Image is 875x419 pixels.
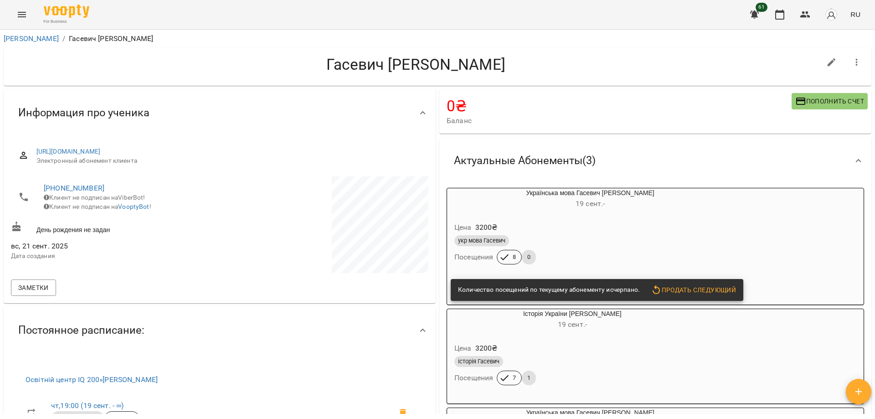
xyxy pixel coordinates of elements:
img: avatar_s.png [825,8,838,21]
span: Клиент не подписан на ! [44,203,151,210]
span: 8 [507,253,521,261]
span: Баланс [447,115,792,126]
a: чт,19:00 (19 сент. - ∞) [51,401,124,410]
span: Продать следующий [651,285,736,295]
li: / [62,33,65,44]
span: Актуальные Абонементы ( 3 ) [454,154,596,168]
p: 3200 ₴ [475,343,498,354]
a: [URL][DOMAIN_NAME] [36,148,101,155]
span: 1 [522,374,536,382]
div: Постоянное расписание: [4,307,436,354]
button: Menu [11,4,33,26]
p: Дата создания [11,252,218,261]
button: Історія України [PERSON_NAME]19 сент.- Цена3200₴історія ГасевичПосещения71 [447,309,698,396]
span: 61 [756,3,767,12]
div: Українська мова Гасевич [PERSON_NAME] [447,188,733,210]
a: [PERSON_NAME] [4,34,59,43]
h4: 0 ₴ [447,97,792,115]
span: RU [850,10,860,19]
span: 0 [522,253,536,261]
div: День рождения не задан [9,219,220,236]
nav: breadcrumb [4,33,871,44]
span: Информация про ученика [18,106,149,120]
span: Электронный абонемент клиента [36,156,421,166]
h6: Цена [454,342,472,355]
span: 19 сент. - [558,320,587,329]
div: Количество посещений по текущему абонементу исчерпано. [458,282,640,298]
span: Постоянное расписание: [18,323,144,337]
span: укр мова Гасевич [454,237,509,245]
button: Українська мова Гасевич [PERSON_NAME]19 сент.- Цена3200₴укр мова ГасевичПосещения80 [447,188,733,275]
img: Voopty Logo [44,5,89,18]
h6: Посещения [454,372,493,384]
div: Актуальные Абонементы(3) [439,137,871,184]
span: 19 сент. - [576,199,605,208]
a: Освітній центр IQ 200»[PERSON_NAME] [26,375,158,384]
span: 7 [507,374,521,382]
button: Пополнить счет [792,93,868,109]
span: Клиент не подписан на ViberBot! [44,194,145,201]
span: For Business [44,19,89,25]
p: 3200 ₴ [475,222,498,233]
h4: Гасевич [PERSON_NAME] [11,55,821,74]
button: RU [847,6,864,23]
h6: Цена [454,221,472,234]
button: Заметки [11,279,56,296]
a: VooptyBot [118,203,149,210]
button: Продать следующий [647,282,740,298]
div: Історія України [PERSON_NAME] [447,309,698,331]
h6: Посещения [454,251,493,264]
span: Заметки [18,282,49,293]
p: Гасевич [PERSON_NAME] [69,33,153,44]
a: [PHONE_NUMBER] [44,184,104,192]
div: Информация про ученика [4,89,436,136]
span: вс, 21 сент. 2025 [11,241,218,252]
span: Пополнить счет [795,96,864,107]
span: історія Гасевич [454,357,503,366]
